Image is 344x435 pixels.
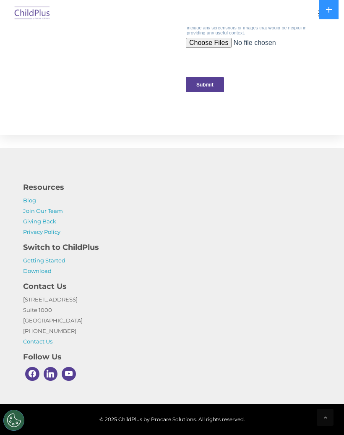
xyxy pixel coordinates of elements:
[23,365,42,383] a: Facebook
[23,197,36,204] a: Blog
[8,414,336,425] span: © 2025 ChildPlus by Procare Solutions. All rights reserved.
[23,218,56,225] a: Giving Back
[23,338,52,345] a: Contact Us
[198,344,344,435] iframe: Chat Widget
[23,294,321,347] p: [STREET_ADDRESS] Suite 1000 [GEOGRAPHIC_DATA] [PHONE_NUMBER]
[23,207,63,214] a: Join Our Team
[23,351,321,363] h4: Follow Us
[23,241,321,253] h4: Switch to ChildPlus
[23,228,60,235] a: Privacy Policy
[60,365,78,383] a: Youtube
[3,410,24,431] button: Cookies Settings
[23,267,52,274] a: Download
[42,365,60,383] a: Linkedin
[23,257,65,264] a: Getting Started
[23,181,321,193] h4: Resources
[23,280,321,292] h4: Contact Us
[13,4,52,24] img: ChildPlus by Procare Solutions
